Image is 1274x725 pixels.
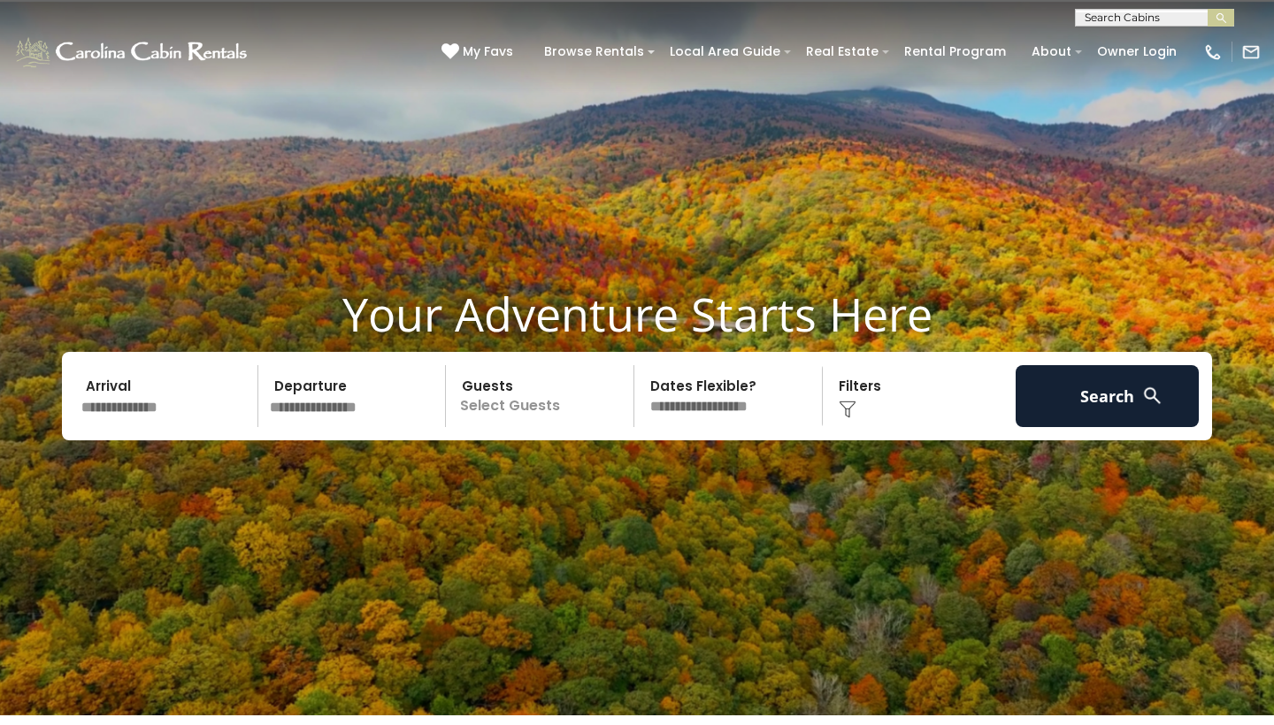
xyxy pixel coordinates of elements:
[661,38,789,65] a: Local Area Guide
[13,286,1261,341] h1: Your Adventure Starts Here
[1203,42,1223,62] img: phone-regular-white.png
[1241,42,1261,62] img: mail-regular-white.png
[1023,38,1080,65] a: About
[1016,365,1199,427] button: Search
[895,38,1015,65] a: Rental Program
[441,42,518,62] a: My Favs
[1141,385,1163,407] img: search-regular-white.png
[451,365,633,427] p: Select Guests
[1088,38,1186,65] a: Owner Login
[13,34,252,70] img: White-1-1-2.png
[535,38,653,65] a: Browse Rentals
[839,401,856,418] img: filter--v1.png
[797,38,887,65] a: Real Estate
[463,42,513,61] span: My Favs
